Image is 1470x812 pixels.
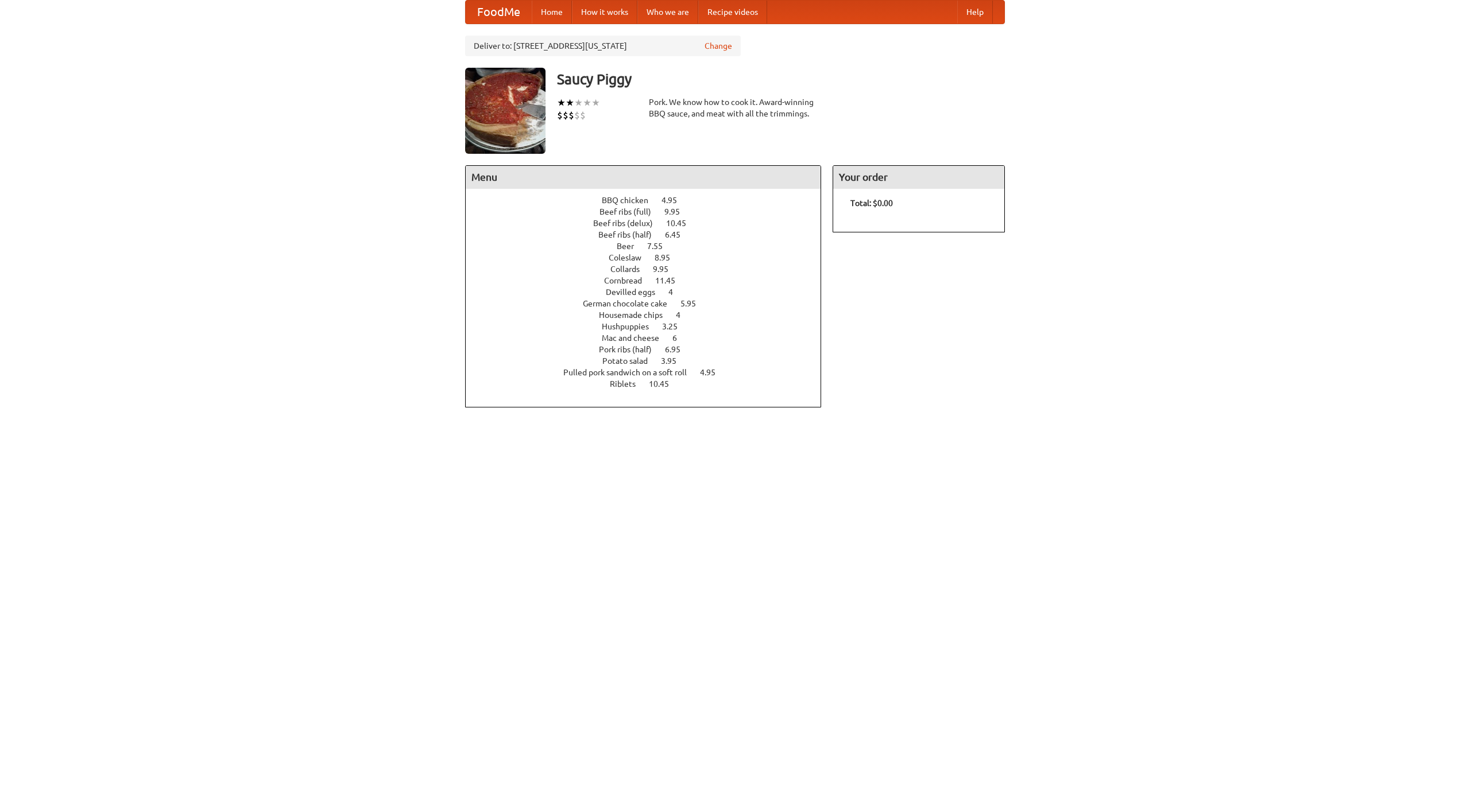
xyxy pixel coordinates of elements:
span: 9.95 [653,265,680,274]
li: $ [563,109,568,122]
a: Hushpuppies 3.25 [602,322,699,331]
a: FoodMe [466,1,532,24]
a: Help [957,1,993,24]
span: Housemade chips [599,310,674,320]
li: $ [557,109,563,122]
div: Pork. We know how to cook it. Award-winning BBQ sauce, and meat with all the trimmings. [649,96,821,119]
span: 3.25 [662,322,689,331]
a: Beef ribs (full) 9.95 [599,207,701,216]
li: $ [580,109,586,122]
li: ★ [566,96,574,109]
h3: Saucy Piggy [557,68,1005,91]
a: Change [705,40,732,52]
span: Collards [610,265,651,274]
span: German chocolate cake [583,299,679,308]
li: $ [574,109,580,122]
li: ★ [591,96,600,109]
span: 3.95 [661,356,688,366]
span: 6 [672,333,688,343]
a: Beer 7.55 [617,242,684,251]
span: 10.45 [649,379,680,388]
span: Hushpuppies [602,322,660,331]
span: Potato salad [602,356,659,366]
span: Riblets [610,379,647,388]
a: Pork ribs (half) 6.95 [599,345,702,354]
span: 6.45 [665,230,692,239]
a: BBQ chicken 4.95 [602,196,698,205]
span: 7.55 [647,242,674,251]
span: Pork ribs (half) [599,345,663,354]
a: Devilled eggs 4 [606,287,694,297]
a: Cornbread 11.45 [604,276,697,285]
a: Coleslaw 8.95 [609,253,691,262]
span: Beef ribs (half) [598,230,663,239]
a: Beef ribs (half) 6.45 [598,230,702,239]
img: angular.jpg [465,68,546,154]
span: 4.95 [700,368,727,377]
li: ★ [557,96,566,109]
span: Devilled eggs [606,287,667,297]
span: 10.45 [666,219,698,228]
a: Mac and cheese 6 [602,333,698,343]
span: 4 [676,310,692,320]
h4: Your order [833,166,1004,189]
a: Who we are [637,1,698,24]
li: $ [568,109,574,122]
a: Home [532,1,572,24]
a: Collards 9.95 [610,265,690,274]
span: BBQ chicken [602,196,660,205]
div: Deliver to: [STREET_ADDRESS][US_STATE] [465,36,741,56]
h4: Menu [466,166,821,189]
span: Coleslaw [609,253,653,262]
span: 8.95 [655,253,682,262]
span: Beef ribs (delux) [593,219,664,228]
span: 6.95 [665,345,692,354]
span: 9.95 [664,207,691,216]
b: Total: $0.00 [850,199,893,208]
span: 5.95 [680,299,707,308]
a: How it works [572,1,637,24]
span: 4 [668,287,684,297]
a: Recipe videos [698,1,767,24]
span: Beef ribs (full) [599,207,663,216]
a: Housemade chips 4 [599,310,702,320]
a: Beef ribs (delux) 10.45 [593,219,707,228]
span: Beer [617,242,645,251]
span: 11.45 [655,276,687,285]
a: Riblets 10.45 [610,379,690,388]
span: Mac and cheese [602,333,671,343]
a: Pulled pork sandwich on a soft roll 4.95 [563,368,737,377]
span: Pulled pork sandwich on a soft roll [563,368,698,377]
span: 4.95 [661,196,688,205]
span: Cornbread [604,276,653,285]
a: Potato salad 3.95 [602,356,698,366]
a: German chocolate cake 5.95 [583,299,717,308]
li: ★ [583,96,591,109]
li: ★ [574,96,583,109]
